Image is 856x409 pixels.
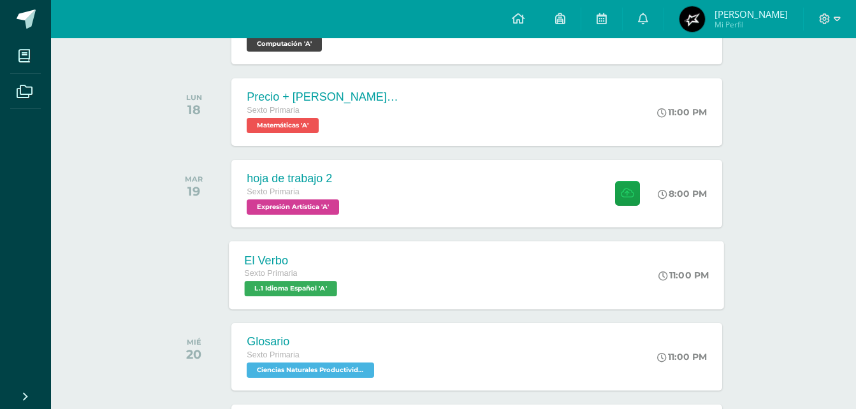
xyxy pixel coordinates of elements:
[247,187,300,196] span: Sexto Primaria
[186,338,201,347] div: MIÉ
[247,199,339,215] span: Expresión Artística 'A'
[247,36,322,52] span: Computación 'A'
[247,118,319,133] span: Matemáticas 'A'
[185,175,203,183] div: MAR
[658,188,707,199] div: 8:00 PM
[186,102,202,117] div: 18
[247,335,377,348] div: Glosario
[247,350,300,359] span: Sexto Primaria
[247,106,300,115] span: Sexto Primaria
[186,347,201,362] div: 20
[247,362,374,378] span: Ciencias Naturales Productividad y Desarrollo 'A'
[245,254,340,267] div: El Verbo
[247,172,342,185] div: hoja de trabajo 2
[657,106,707,118] div: 11:00 PM
[247,90,400,104] div: Precio + [PERSON_NAME] - IVA
[679,6,705,32] img: 600ebf21ea1ef123e3920703b643b294.png
[659,269,709,281] div: 11:00 PM
[715,8,788,20] span: [PERSON_NAME]
[185,183,203,199] div: 19
[657,351,707,362] div: 11:00 PM
[186,93,202,102] div: LUN
[715,19,788,30] span: Mi Perfil
[245,281,337,296] span: L.1 Idioma Español 'A'
[245,269,298,278] span: Sexto Primaria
